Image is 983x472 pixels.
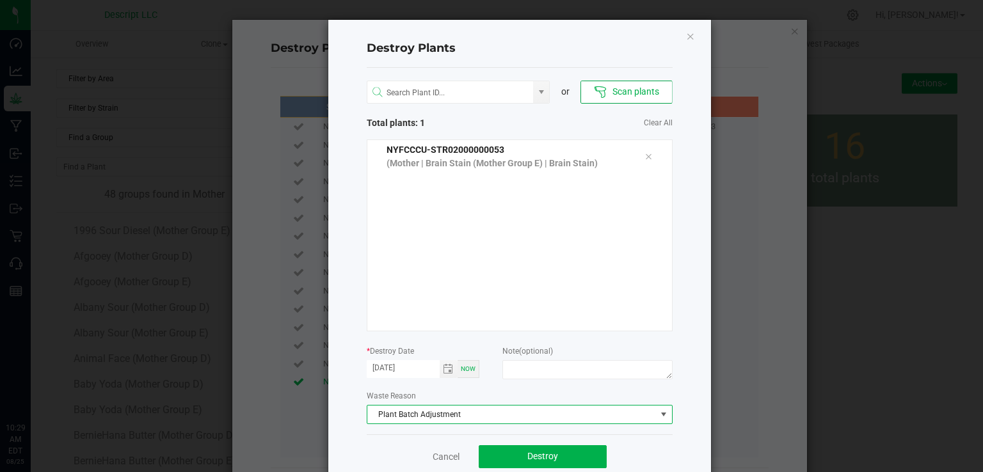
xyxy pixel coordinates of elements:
h4: Destroy Plants [367,40,673,57]
button: Scan plants [580,81,672,104]
a: Clear All [644,118,673,129]
div: or [550,85,580,98]
label: Note [502,345,553,357]
button: Destroy [479,445,607,468]
input: NO DATA FOUND [367,81,534,104]
label: Destroy Date [367,345,414,357]
button: Close [686,28,695,43]
span: Now [461,365,476,372]
input: Date [367,360,440,376]
label: Waste Reason [367,390,416,402]
a: Cancel [433,450,460,463]
div: Remove tag [635,149,662,164]
span: NYFCCCU-STR02000000053 [387,145,504,155]
span: (optional) [519,347,553,356]
span: Plant Batch Adjustment [367,405,656,423]
span: Toggle calendar [440,360,458,378]
span: Total plants: 1 [367,116,520,130]
span: Destroy [527,451,558,461]
p: (Mother | Brain Stain (Mother Group E) | Brain Stain) [387,157,626,170]
iframe: Resource center [13,370,51,408]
